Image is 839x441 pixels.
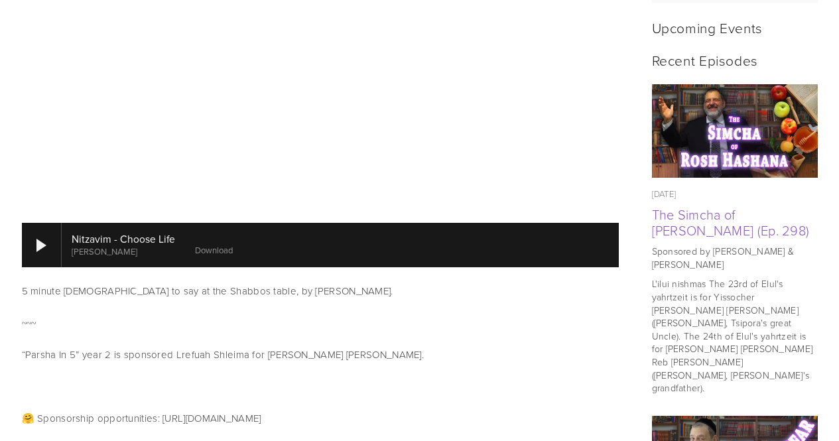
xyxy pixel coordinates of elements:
[652,277,818,394] p: L'ilui nishmas The 23rd of Elul's yahrtzeit is for Yissocher [PERSON_NAME] [PERSON_NAME] ([PERSON...
[652,245,818,271] p: Sponsored by [PERSON_NAME] & [PERSON_NAME]
[651,84,818,178] img: The Simcha of Rosh Hashana (Ep. 298)
[22,410,619,426] p: 🤗 Sponsorship opportunities: [URL][DOMAIN_NAME]
[652,205,810,239] a: The Simcha of [PERSON_NAME] (Ep. 298)
[22,315,619,331] p: ~~~
[22,283,619,299] p: 5 minute [DEMOGRAPHIC_DATA] to say at the Shabbos table, by [PERSON_NAME].
[652,188,677,200] time: [DATE]
[652,84,818,178] a: The Simcha of Rosh Hashana (Ep. 298)
[22,347,619,363] p: “Parsha In 5” year 2 is sponsored Lrefuah Shleima for [PERSON_NAME] [PERSON_NAME].
[652,19,818,36] h2: Upcoming Events
[652,52,818,68] h2: Recent Episodes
